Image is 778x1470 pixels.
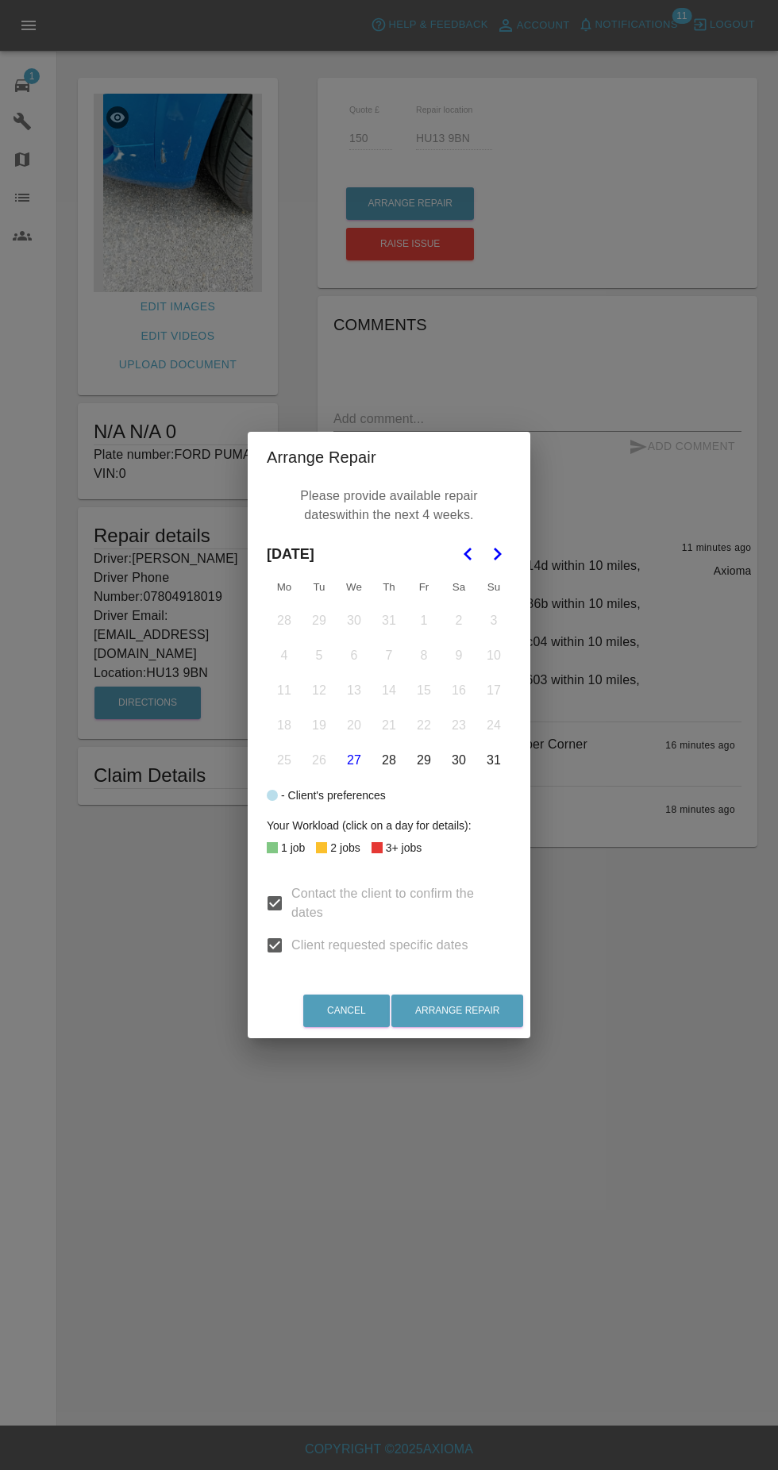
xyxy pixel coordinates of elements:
[407,744,441,777] button: Friday, August 29th, 2025
[386,838,422,857] div: 3+ jobs
[337,744,371,777] button: Today, Wednesday, August 27th, 2025
[248,432,530,483] h2: Arrange Repair
[477,604,510,637] button: Sunday, August 3rd, 2025
[302,744,336,777] button: Tuesday, August 26th, 2025
[477,744,510,777] button: Sunday, August 31st, 2025
[441,571,476,603] th: Saturday
[454,540,483,568] button: Go to the Previous Month
[268,709,301,742] button: Monday, August 18th, 2025
[302,639,336,672] button: Tuesday, August 5th, 2025
[291,884,499,922] span: Contact the client to confirm the dates
[267,571,302,603] th: Monday
[483,540,511,568] button: Go to the Next Month
[442,709,476,742] button: Saturday, August 23rd, 2025
[372,571,406,603] th: Thursday
[442,604,476,637] button: Saturday, August 2nd, 2025
[442,639,476,672] button: Saturday, August 9th, 2025
[303,995,390,1027] button: Cancel
[337,709,371,742] button: Wednesday, August 20th, 2025
[330,838,360,857] div: 2 jobs
[291,936,468,955] span: Client requested specific dates
[372,744,406,777] button: Thursday, August 28th, 2025
[337,604,371,637] button: Wednesday, July 30th, 2025
[268,639,301,672] button: Monday, August 4th, 2025
[372,674,406,707] button: Thursday, August 14th, 2025
[477,674,510,707] button: Sunday, August 17th, 2025
[281,786,386,805] div: - Client's preferences
[267,816,511,835] div: Your Workload (click on a day for details):
[406,571,441,603] th: Friday
[477,639,510,672] button: Sunday, August 10th, 2025
[337,571,372,603] th: Wednesday
[302,709,336,742] button: Tuesday, August 19th, 2025
[337,674,371,707] button: Wednesday, August 13th, 2025
[275,483,503,529] p: Please provide available repair dates within the next 4 weeks.
[267,537,314,571] span: [DATE]
[302,674,336,707] button: Tuesday, August 12th, 2025
[407,674,441,707] button: Friday, August 15th, 2025
[268,744,301,777] button: Monday, August 25th, 2025
[372,604,406,637] button: Thursday, July 31st, 2025
[476,571,511,603] th: Sunday
[337,639,371,672] button: Wednesday, August 6th, 2025
[267,571,511,778] table: August 2025
[407,709,441,742] button: Friday, August 22nd, 2025
[372,639,406,672] button: Thursday, August 7th, 2025
[281,838,305,857] div: 1 job
[268,604,301,637] button: Monday, July 28th, 2025
[477,709,510,742] button: Sunday, August 24th, 2025
[268,674,301,707] button: Monday, August 11th, 2025
[442,674,476,707] button: Saturday, August 16th, 2025
[372,709,406,742] button: Thursday, August 21st, 2025
[302,604,336,637] button: Tuesday, July 29th, 2025
[407,604,441,637] button: Friday, August 1st, 2025
[442,744,476,777] button: Saturday, August 30th, 2025
[391,995,523,1027] button: Arrange Repair
[407,639,441,672] button: Friday, August 8th, 2025
[302,571,337,603] th: Tuesday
